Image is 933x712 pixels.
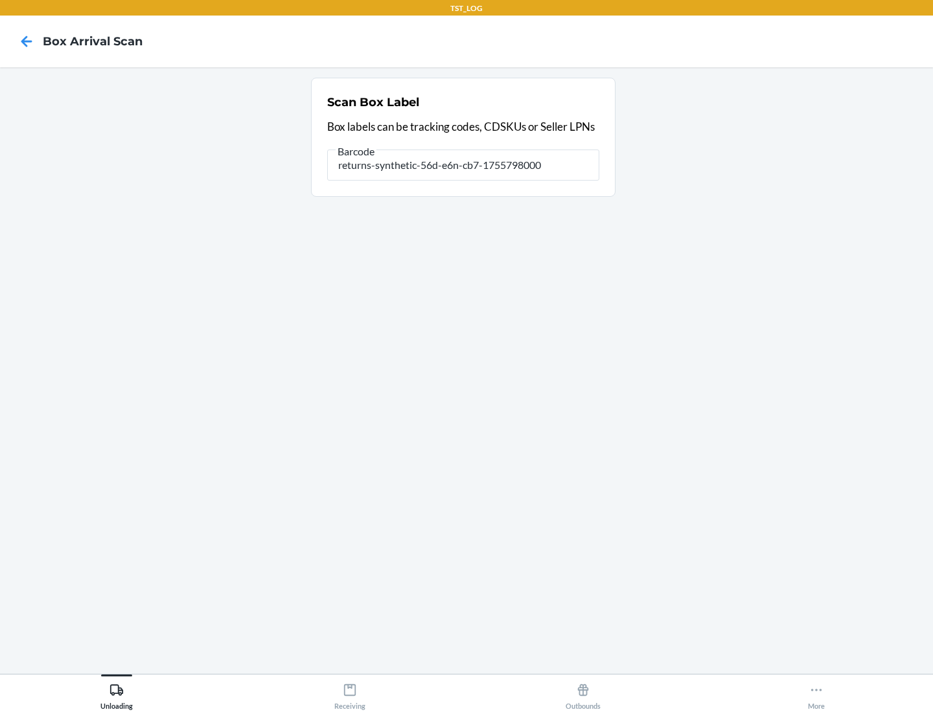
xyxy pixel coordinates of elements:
button: More [700,674,933,710]
h4: Box Arrival Scan [43,33,143,50]
div: Receiving [334,678,365,710]
span: Barcode [336,145,376,158]
input: Barcode [327,150,599,181]
div: Outbounds [566,678,601,710]
button: Receiving [233,674,466,710]
p: TST_LOG [450,3,483,14]
button: Outbounds [466,674,700,710]
p: Box labels can be tracking codes, CDSKUs or Seller LPNs [327,118,599,135]
div: More [808,678,825,710]
h2: Scan Box Label [327,94,419,111]
div: Unloading [100,678,133,710]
